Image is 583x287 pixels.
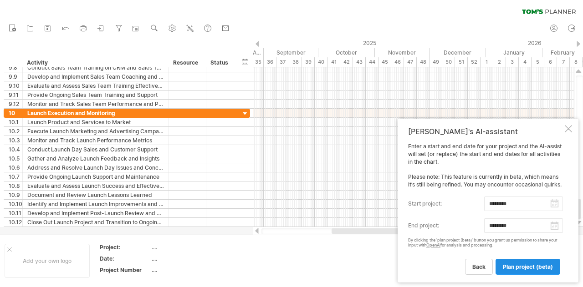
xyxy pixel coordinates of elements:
[353,57,366,67] div: 43
[100,243,150,251] div: Project:
[9,72,22,81] div: 9.9
[532,57,544,67] div: 5
[544,57,557,67] div: 6
[100,255,150,262] div: Date:
[327,57,340,67] div: 41
[9,218,22,227] div: 10.12
[465,259,493,275] a: back
[9,163,22,172] div: 10.6
[27,181,164,190] div: Evaluate and Assess Launch Success and Effectiveness
[496,259,560,275] a: plan project (beta)
[9,127,22,136] div: 10.2
[391,57,404,67] div: 46
[276,57,289,67] div: 37
[9,200,22,208] div: 10.10
[486,48,542,57] div: January 2026
[442,57,455,67] div: 50
[27,72,164,81] div: Develop and Implement Sales Team Coaching and Mentoring Program
[408,143,563,274] div: Enter a start and end date for your project and the AI-assist will set (or replace) the start and...
[210,58,230,67] div: Status
[27,91,164,99] div: Provide Ongoing Sales Team Training and Support
[9,91,22,99] div: 9.11
[27,63,164,72] div: Conduct Sales Team Training on CRM and Sales Tools
[417,57,430,67] div: 48
[408,196,484,211] label: start project:
[27,58,164,67] div: Activity
[503,263,553,270] span: plan project (beta)
[302,57,315,67] div: 39
[27,191,164,199] div: Document and Review Launch Lessons Learned
[9,181,22,190] div: 10.8
[9,81,22,90] div: 9.10
[27,145,164,154] div: Conduct Launch Day Sales and Customer Support
[426,242,440,247] a: OpenAI
[173,58,201,67] div: Resource
[9,145,22,154] div: 10.4
[430,57,442,67] div: 49
[27,154,164,163] div: Gather and Analyze Launch Feedback and Insights
[468,57,481,67] div: 52
[27,81,164,90] div: Evaluate and Assess Sales Team Training Effectiveness
[519,57,532,67] div: 4
[9,118,22,126] div: 10.1
[27,209,164,217] div: Develop and Implement Post-Launch Review and Evaluation Process
[9,191,22,199] div: 10.9
[472,263,486,270] span: back
[318,48,375,57] div: October 2025
[27,163,164,172] div: Address and Resolve Launch Day Issues and Concerns
[506,57,519,67] div: 3
[9,100,22,108] div: 9.12
[481,57,493,67] div: 1
[9,136,22,145] div: 10.3
[493,57,506,67] div: 2
[408,127,563,136] div: [PERSON_NAME]'s AI-assistant
[27,109,164,117] div: Launch Execution and Monitoring
[152,266,228,274] div: ....
[570,57,583,67] div: 8
[430,48,486,57] div: December 2025
[375,48,430,57] div: November 2025
[9,172,22,181] div: 10.7
[100,266,150,274] div: Project Number
[264,57,276,67] div: 36
[27,100,164,108] div: Monitor and Track Sales Team Performance and Progress
[251,57,264,67] div: 35
[27,118,164,126] div: Launch Product and Services to Market
[27,136,164,145] div: Monitor and Track Launch Performance Metrics
[264,48,318,57] div: September 2025
[378,57,391,67] div: 45
[27,172,164,181] div: Provide Ongoing Launch Support and Maintenance
[404,57,417,67] div: 47
[27,200,164,208] div: Identify and Implement Launch Improvements and Enhancements
[27,218,164,227] div: Close Out Launch Project and Transition to Ongoing Operations
[27,127,164,136] div: Execute Launch Marketing and Advertising Campaigns
[9,154,22,163] div: 10.5
[152,243,228,251] div: ....
[9,209,22,217] div: 10.11
[455,57,468,67] div: 51
[9,63,22,72] div: 9.8
[289,57,302,67] div: 38
[152,255,228,262] div: ....
[557,57,570,67] div: 7
[315,57,327,67] div: 40
[366,57,378,67] div: 44
[408,218,484,233] label: end project:
[9,109,22,117] div: 10
[5,244,90,278] div: Add your own logo
[408,238,563,248] div: By clicking the 'plan project (beta)' button you grant us permission to share your input with for...
[340,57,353,67] div: 42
